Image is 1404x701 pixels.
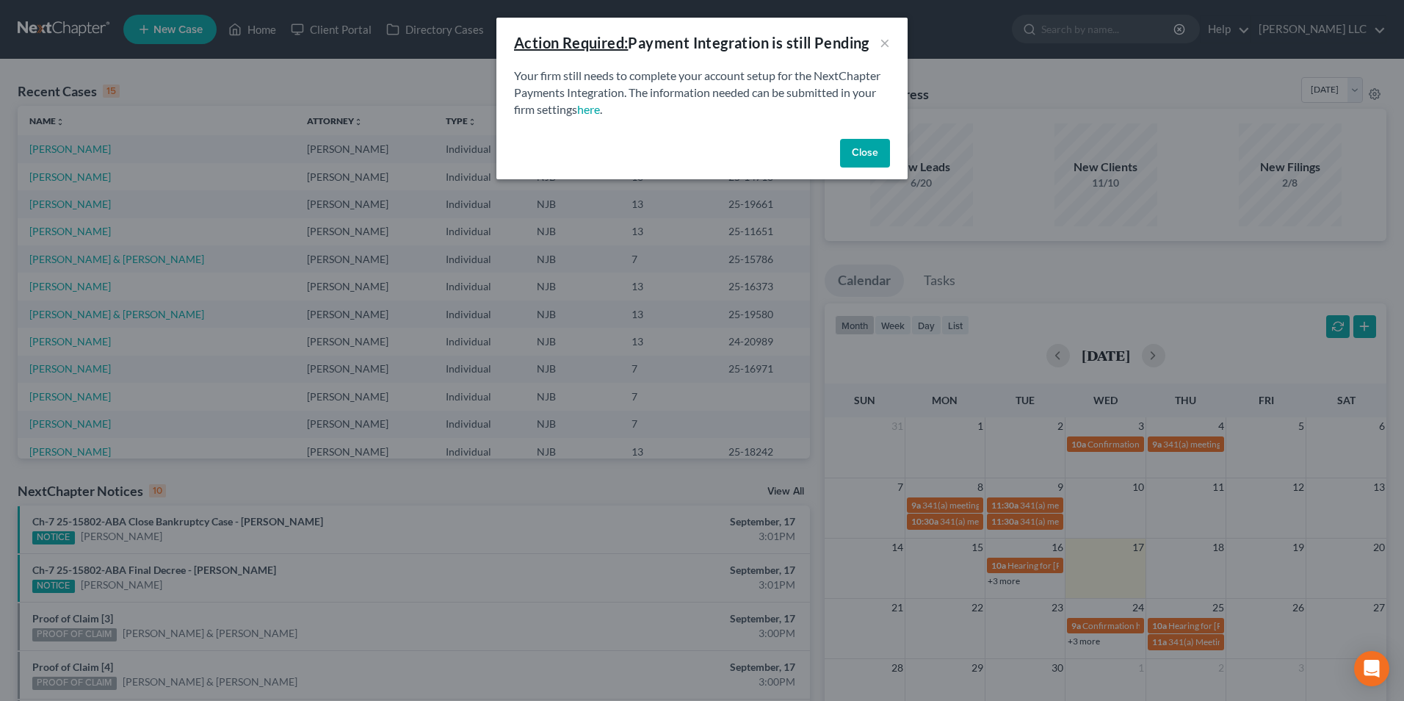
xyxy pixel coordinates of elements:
[1354,651,1389,686] div: Open Intercom Messenger
[880,34,890,51] button: ×
[514,34,628,51] u: Action Required:
[514,32,869,53] div: Payment Integration is still Pending
[577,102,600,116] a: here
[514,68,890,118] p: Your firm still needs to complete your account setup for the NextChapter Payments Integration. Th...
[840,139,890,168] button: Close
